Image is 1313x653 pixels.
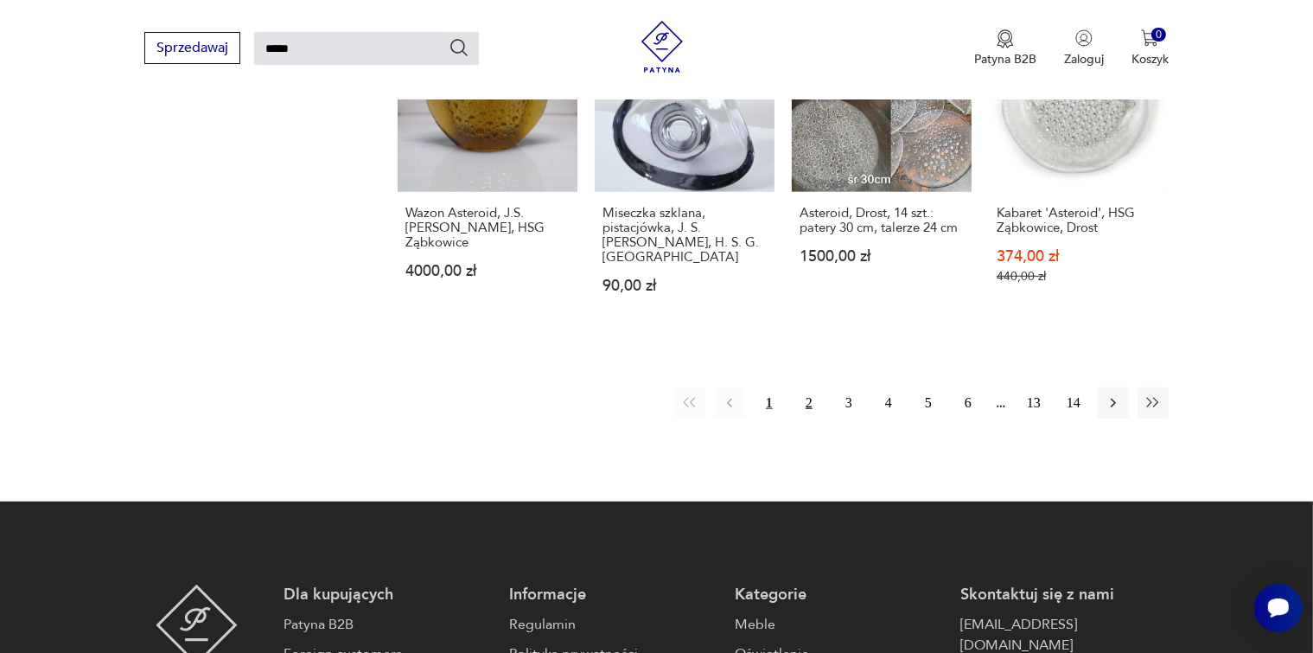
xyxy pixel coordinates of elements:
button: 5 [913,387,944,419]
h3: Miseczka szklana, pistacjówka, J. S. [PERSON_NAME], H. S. G. [GEOGRAPHIC_DATA] [602,206,767,265]
p: Koszyk [1131,51,1169,67]
h3: Kabaret 'Asteroid', HSG Ząbkowice, Drost [997,206,1161,235]
button: 0Koszyk [1131,29,1169,67]
img: Patyna - sklep z meblami i dekoracjami vintage [636,21,688,73]
button: 2 [794,387,825,419]
a: Regulamin [509,614,717,635]
p: Zaloguj [1064,51,1104,67]
a: Meble [735,614,943,635]
p: Informacje [509,585,717,605]
button: 1 [754,387,785,419]
button: 6 [953,387,984,419]
button: Szukaj [449,37,469,58]
h3: Wazon Asteroid, J.S. [PERSON_NAME], HSG Ząbkowice [405,206,570,250]
button: Patyna B2B [974,29,1036,67]
img: Ikona koszyka [1141,29,1158,47]
a: Patyna B2B [284,614,492,635]
a: SaleKabaret 'Asteroid', HSG Ząbkowice, DrostKabaret 'Asteroid', HSG Ząbkowice, Drost374,00 zł440,... [989,12,1169,327]
p: 4000,00 zł [405,264,570,278]
p: 374,00 zł [997,249,1161,264]
p: Patyna B2B [974,51,1036,67]
p: Skontaktuj się z nami [960,585,1169,605]
img: Ikona medalu [997,29,1014,48]
button: 3 [833,387,864,419]
button: 14 [1058,387,1089,419]
button: Sprzedawaj [144,32,240,64]
a: Ikona medaluPatyna B2B [974,29,1036,67]
p: 1500,00 zł [800,249,964,264]
button: Zaloguj [1064,29,1104,67]
a: Sprzedawaj [144,43,240,55]
a: KlasykAsteroid, Drost, 14 szt.: patery 30 cm, talerze 24 cmAsteroid, Drost, 14 szt.: patery 30 cm... [792,12,972,327]
a: KlasykMiseczka szklana, pistacjówka, J. S. Drost, H. S. G. ZąbkowiceMiseczka szklana, pistacjówka... [595,12,774,327]
button: 13 [1018,387,1049,419]
p: Dla kupujących [284,585,492,605]
button: 4 [873,387,904,419]
img: Ikonka użytkownika [1075,29,1093,47]
iframe: Smartsupp widget button [1254,584,1303,632]
p: Kategorie [735,585,943,605]
div: 0 [1151,28,1166,42]
h3: Asteroid, Drost, 14 szt.: patery 30 cm, talerze 24 cm [800,206,964,235]
a: KlasykWazon Asteroid, J.S. Drost, HSG ZąbkowiceWazon Asteroid, J.S. [PERSON_NAME], HSG Ząbkowice4... [398,12,577,327]
p: 90,00 zł [602,278,767,293]
p: 440,00 zł [997,269,1161,284]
